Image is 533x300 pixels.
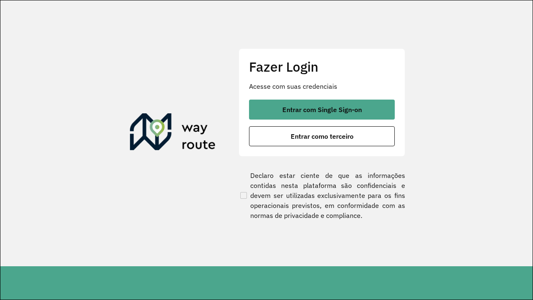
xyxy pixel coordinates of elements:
button: button [249,126,395,146]
p: Acesse com suas credenciais [249,81,395,91]
span: Entrar como terceiro [291,133,354,140]
label: Declaro estar ciente de que as informações contidas nesta plataforma são confidenciais e devem se... [239,170,405,220]
button: button [249,100,395,120]
h2: Fazer Login [249,59,395,75]
span: Entrar com Single Sign-on [282,106,362,113]
img: Roteirizador AmbevTech [130,113,216,153]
